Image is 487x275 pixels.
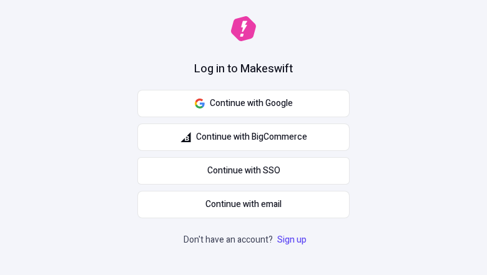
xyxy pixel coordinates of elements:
span: Continue with email [205,198,282,211]
h1: Log in to Makeswift [194,61,293,77]
button: Continue with Google [137,90,350,117]
a: Continue with SSO [137,157,350,185]
span: Continue with BigCommerce [196,130,307,144]
p: Don't have an account? [184,233,309,247]
button: Continue with email [137,191,350,218]
span: Continue with Google [210,97,293,110]
button: Continue with BigCommerce [137,123,350,151]
a: Sign up [275,233,309,246]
